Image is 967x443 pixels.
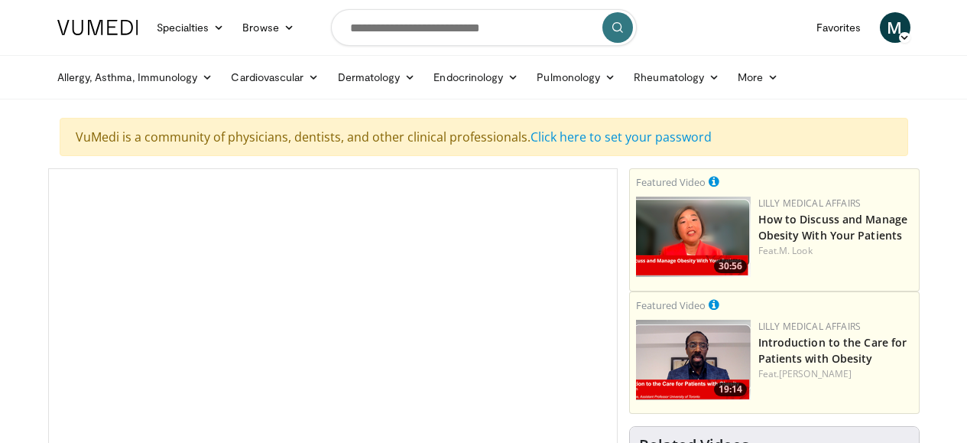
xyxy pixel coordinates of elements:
a: M. Look [779,244,813,257]
a: How to Discuss and Manage Obesity With Your Patients [758,212,908,243]
a: Rheumatology [625,62,728,93]
a: Favorites [807,12,871,43]
a: 19:14 [636,320,751,400]
a: Cardiovascular [222,62,328,93]
img: VuMedi Logo [57,20,138,35]
a: 30:56 [636,197,751,277]
a: Dermatology [329,62,425,93]
a: Endocrinology [424,62,527,93]
img: acc2e291-ced4-4dd5-b17b-d06994da28f3.png.150x105_q85_crop-smart_upscale.png [636,320,751,400]
img: c98a6a29-1ea0-4bd5-8cf5-4d1e188984a7.png.150x105_q85_crop-smart_upscale.png [636,197,751,277]
div: VuMedi is a community of physicians, dentists, and other clinical professionals. [60,118,908,156]
a: M [880,12,910,43]
a: Specialties [148,12,234,43]
small: Featured Video [636,175,706,189]
a: Click here to set your password [531,129,712,145]
a: [PERSON_NAME] [779,367,852,380]
span: 19:14 [714,383,747,396]
a: Browse [233,12,303,43]
a: Lilly Medical Affairs [758,197,862,210]
a: Pulmonology [527,62,625,93]
a: Introduction to the Care for Patients with Obesity [758,335,907,366]
span: 30:56 [714,259,747,273]
a: Lilly Medical Affairs [758,320,862,333]
div: Feat. [758,367,913,381]
input: Search topics, interventions [331,9,637,46]
a: More [728,62,787,93]
a: Allergy, Asthma, Immunology [48,62,222,93]
div: Feat. [758,244,913,258]
small: Featured Video [636,298,706,312]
